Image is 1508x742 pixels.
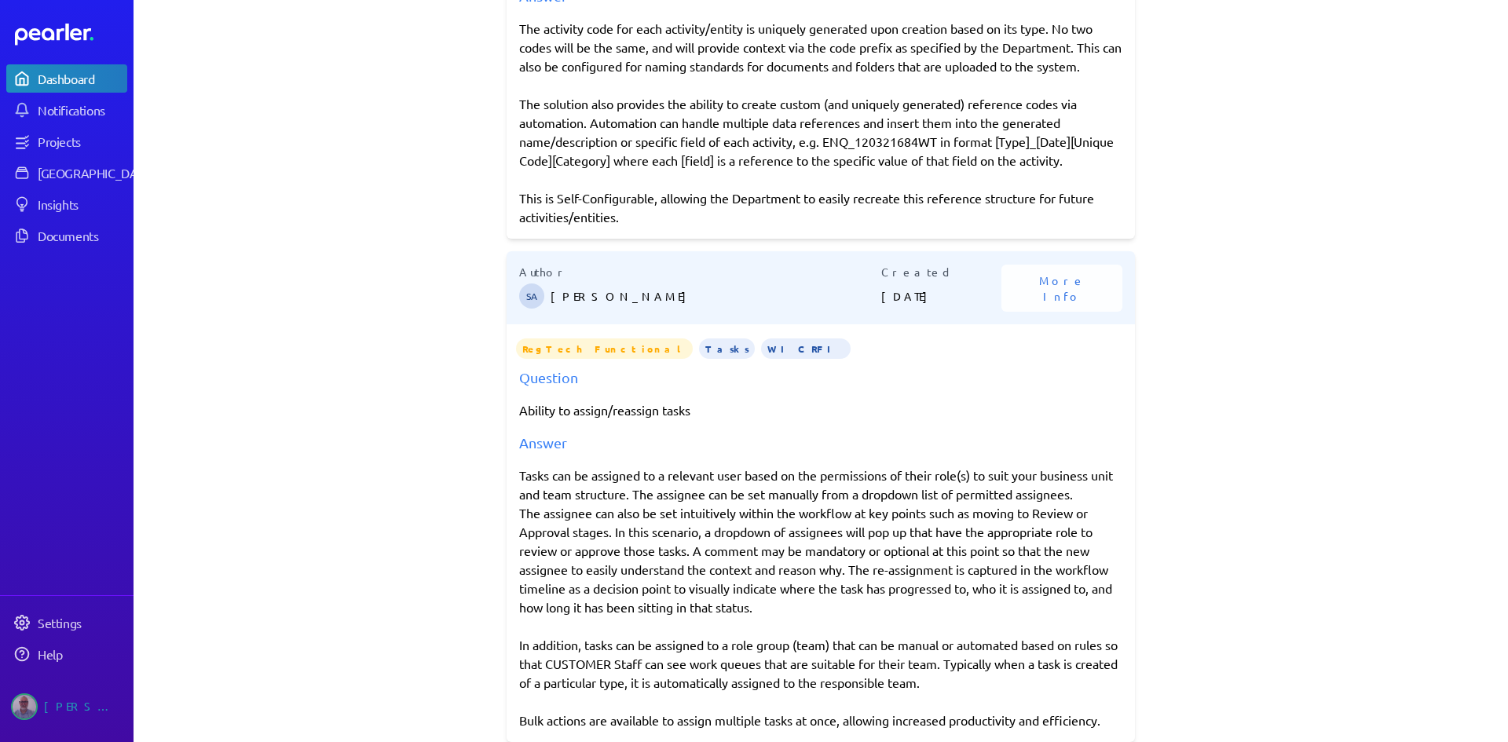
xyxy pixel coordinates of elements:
[6,159,127,187] a: [GEOGRAPHIC_DATA]
[881,280,1002,312] p: [DATE]
[551,280,881,312] p: [PERSON_NAME]
[519,400,1122,419] p: Ability to assign/reassign tasks
[38,165,155,181] div: [GEOGRAPHIC_DATA]
[881,264,1002,280] p: Created
[519,466,1122,729] div: Tasks can be assigned to a relevant user based on the permissions of their role(s) to suit your b...
[6,640,127,668] a: Help
[44,693,123,720] div: [PERSON_NAME]
[699,338,755,359] span: Tasks
[519,19,1122,226] div: The activity code for each activity/entity is uniquely generated upon creation based on its type....
[519,283,544,309] span: Steve Ackermann
[38,71,126,86] div: Dashboard
[6,96,127,124] a: Notifications
[38,615,126,631] div: Settings
[38,102,126,118] div: Notifications
[38,133,126,149] div: Projects
[761,338,851,359] span: WIC RFI
[15,24,127,46] a: Dashboard
[516,338,693,359] span: RegTech Functional
[519,264,881,280] p: Author
[6,221,127,250] a: Documents
[6,687,127,726] a: Jason Riches's photo[PERSON_NAME]
[38,228,126,243] div: Documents
[11,693,38,720] img: Jason Riches
[519,432,1122,453] div: Answer
[6,190,127,218] a: Insights
[1001,265,1122,312] button: More Info
[6,609,127,637] a: Settings
[1020,272,1104,304] span: More Info
[38,646,126,662] div: Help
[6,64,127,93] a: Dashboard
[38,196,126,212] div: Insights
[519,367,1122,388] div: Question
[6,127,127,155] a: Projects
